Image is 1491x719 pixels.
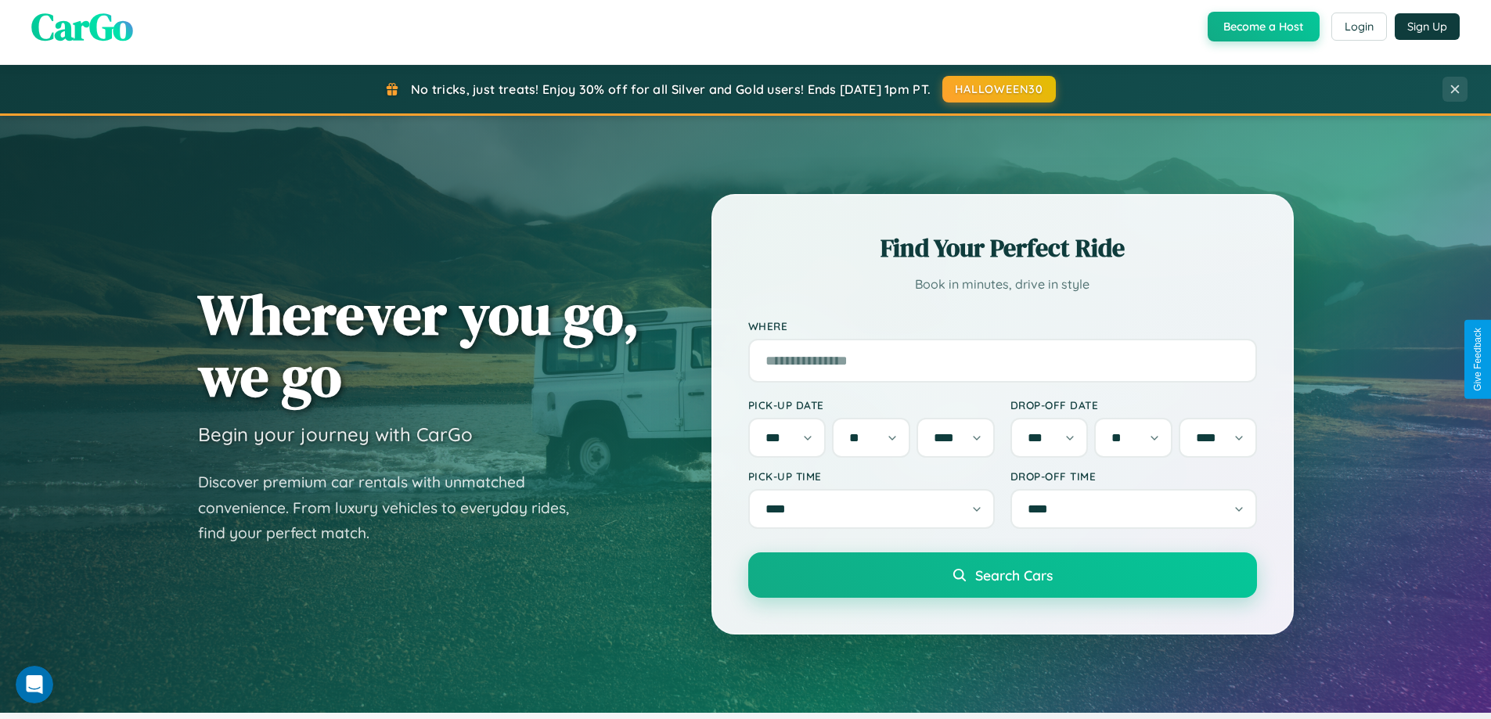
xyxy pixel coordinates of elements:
label: Pick-up Time [748,469,995,483]
p: Discover premium car rentals with unmatched convenience. From luxury vehicles to everyday rides, ... [198,469,589,546]
div: Give Feedback [1472,328,1483,391]
button: Login [1331,13,1387,41]
label: Pick-up Date [748,398,995,412]
button: Search Cars [748,552,1257,598]
label: Drop-off Time [1010,469,1257,483]
h1: Wherever you go, we go [198,283,639,407]
span: CarGo [31,1,133,52]
label: Where [748,319,1257,333]
label: Drop-off Date [1010,398,1257,412]
span: No tricks, just treats! Enjoy 30% off for all Silver and Gold users! Ends [DATE] 1pm PT. [411,81,931,97]
button: HALLOWEEN30 [942,76,1056,102]
h2: Find Your Perfect Ride [748,231,1257,265]
p: Book in minutes, drive in style [748,273,1257,296]
iframe: Intercom live chat [16,666,53,703]
h3: Begin your journey with CarGo [198,422,473,446]
button: Sign Up [1395,13,1460,40]
span: Search Cars [975,566,1053,584]
button: Become a Host [1208,12,1320,41]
